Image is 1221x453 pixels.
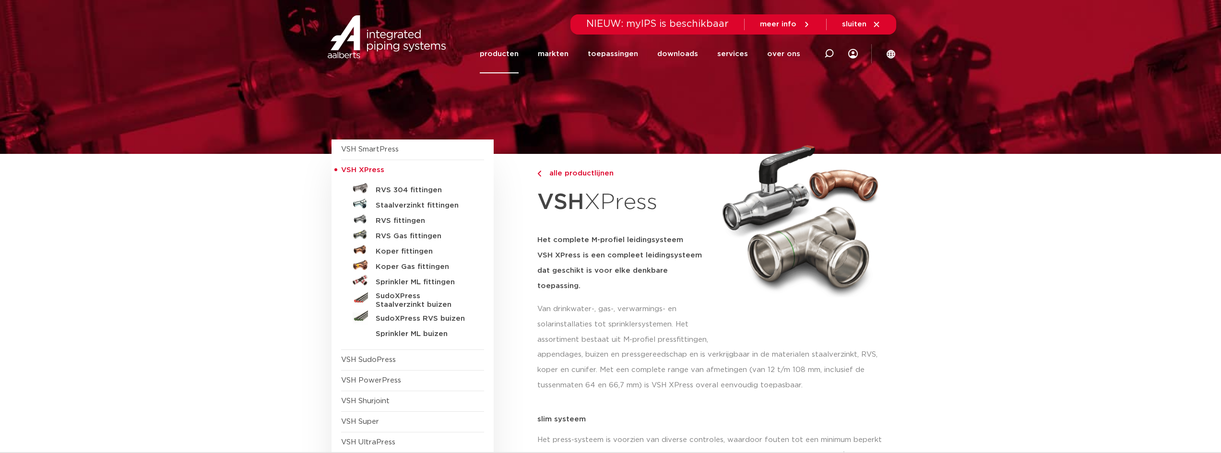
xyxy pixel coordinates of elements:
[537,171,541,177] img: chevron-right.svg
[537,168,711,179] a: alle productlijnen
[537,232,711,294] h5: Het complete M-profiel leidingsysteem VSH XPress is een compleet leidingsysteem dat geschikt is v...
[544,170,614,177] span: alle productlijnen
[341,356,396,363] a: VSH SudoPress
[341,257,484,273] a: Koper Gas fittingen
[480,35,519,73] a: producten
[842,20,881,29] a: sluiten
[376,263,471,271] h5: Koper Gas fittingen
[376,201,471,210] h5: Staalverzinkt fittingen
[376,330,471,338] h5: Sprinkler ML buizen
[341,181,484,196] a: RVS 304 fittingen
[341,196,484,211] a: Staalverzinkt fittingen
[341,325,484,340] a: Sprinkler ML buizen
[717,35,748,73] a: services
[537,302,711,348] p: Van drinkwater-, gas-, verwarmings- en solarinstallaties tot sprinklersystemen. Het assortiment b...
[341,166,384,174] span: VSH XPress
[767,35,800,73] a: over ons
[842,21,866,28] span: sluiten
[537,416,890,423] p: slim systeem
[341,146,399,153] a: VSH SmartPress
[341,227,484,242] a: RVS Gas fittingen
[341,418,379,425] a: VSH Super
[760,21,796,28] span: meer info
[657,35,698,73] a: downloads
[341,309,484,325] a: SudoXPress RVS buizen
[341,242,484,257] a: Koper fittingen
[760,20,811,29] a: meer info
[537,347,890,393] p: appendages, buizen en pressgereedschap en is verkrijgbaar in de materialen staalverzinkt, RVS, ko...
[341,211,484,227] a: RVS fittingen
[480,35,800,73] nav: Menu
[341,273,484,288] a: Sprinkler ML fittingen
[341,439,395,446] a: VSH UltraPress
[341,288,484,309] a: SudoXPress Staalverzinkt buizen
[376,232,471,241] h5: RVS Gas fittingen
[376,186,471,195] h5: RVS 304 fittingen
[376,292,471,309] h5: SudoXPress Staalverzinkt buizen
[848,35,858,73] div: my IPS
[376,314,471,323] h5: SudoXPress RVS buizen
[341,377,401,384] a: VSH PowerPress
[586,19,729,29] span: NIEUW: myIPS is beschikbaar
[537,184,711,221] h1: XPress
[376,247,471,256] h5: Koper fittingen
[376,217,471,225] h5: RVS fittingen
[341,397,390,405] a: VSH Shurjoint
[538,35,569,73] a: markten
[537,191,584,213] strong: VSH
[588,35,638,73] a: toepassingen
[376,278,471,287] h5: Sprinkler ML fittingen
